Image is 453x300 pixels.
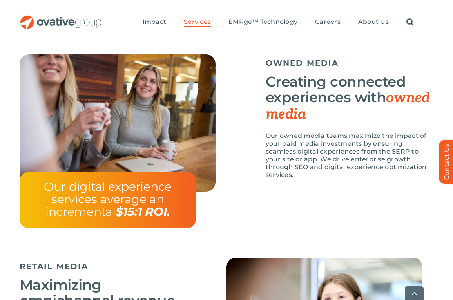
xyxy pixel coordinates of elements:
[266,58,433,68] h5: OWNED MEDIA
[315,18,341,26] span: Careers
[266,132,433,179] p: Our owned media teams maximize the impact of your paid media investments by ensuring seamless dig...
[143,18,166,26] span: Impact
[228,18,297,27] a: EMRge™ Technology
[358,18,389,26] span: About Us
[44,179,172,219] span: Our digital experience services average an incremental
[266,89,430,123] span: owned media
[20,262,187,271] h5: RETAIL MEDIA
[184,18,211,27] a: Services
[143,10,414,35] nav: Menu
[20,14,102,22] a: OG_Full_horizontal_RGB
[228,18,297,26] span: EMRge™ Technology
[143,18,166,27] a: Impact
[315,18,341,27] a: Careers
[184,18,211,26] span: Services
[406,18,414,27] a: Search
[20,54,216,192] img: Media – Owned
[116,204,170,219] strong: $15:1 ROI.
[266,74,433,122] h3: Creating connected experiences with
[358,18,389,27] a: About Us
